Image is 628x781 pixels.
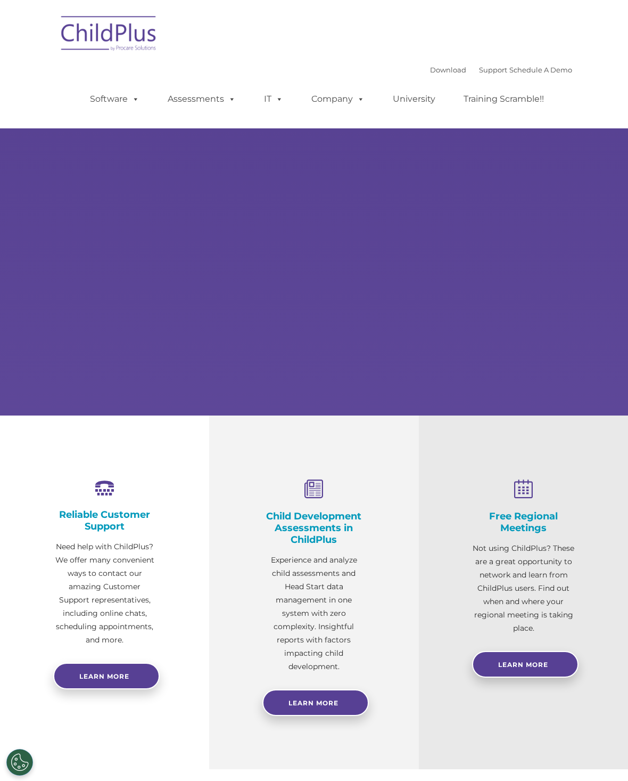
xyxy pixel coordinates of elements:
a: Learn More [262,689,369,716]
a: Training Scramble!! [453,88,555,110]
a: Learn More [472,651,579,678]
a: University [382,88,446,110]
a: Schedule A Demo [509,66,572,74]
span: Learn More [498,661,548,669]
span: Learn more [79,672,129,680]
a: Company [301,88,375,110]
a: IT [253,88,294,110]
p: Need help with ChildPlus? We offer many convenient ways to contact our amazing Customer Support r... [53,540,156,647]
a: Learn more [53,663,160,689]
h4: Free Regional Meetings [472,510,575,534]
span: Learn More [288,699,338,707]
p: Not using ChildPlus? These are a great opportunity to network and learn from ChildPlus users. Fin... [472,542,575,635]
button: Cookies Settings [6,749,33,776]
img: ChildPlus by Procare Solutions [56,9,162,62]
a: Download [430,66,466,74]
a: Software [79,88,150,110]
h4: Child Development Assessments in ChildPlus [262,510,365,546]
a: Support [479,66,507,74]
font: | [430,66,572,74]
h4: Reliable Customer Support [53,509,156,532]
p: Experience and analyze child assessments and Head Start data management in one system with zero c... [262,554,365,673]
a: Assessments [157,88,246,110]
